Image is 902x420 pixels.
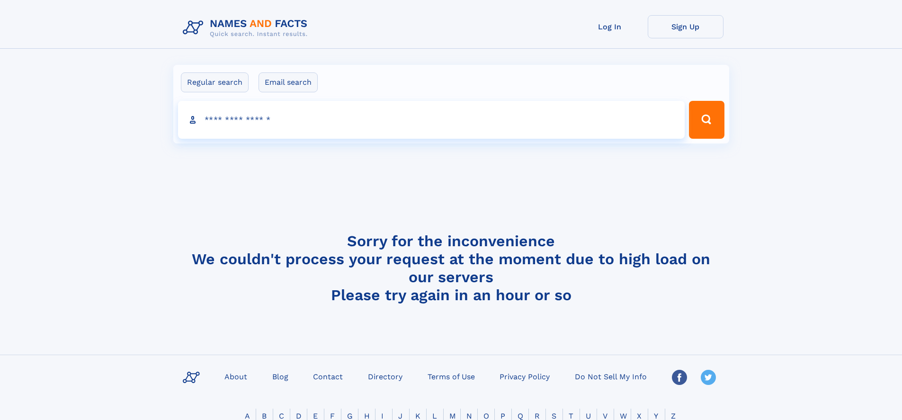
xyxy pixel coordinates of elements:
input: search input [178,101,685,139]
a: About [221,369,251,383]
a: Sign Up [648,15,723,38]
a: Contact [309,369,347,383]
label: Email search [259,72,318,92]
img: Twitter [701,370,716,385]
img: Facebook [672,370,687,385]
h4: Sorry for the inconvenience We couldn't process your request at the moment due to high load on ou... [179,232,723,304]
img: Logo Names and Facts [179,15,315,41]
a: Blog [268,369,292,383]
label: Regular search [181,72,249,92]
a: Privacy Policy [496,369,554,383]
a: Log In [572,15,648,38]
a: Terms of Use [424,369,479,383]
a: Directory [364,369,406,383]
button: Search Button [689,101,724,139]
a: Do Not Sell My Info [571,369,651,383]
